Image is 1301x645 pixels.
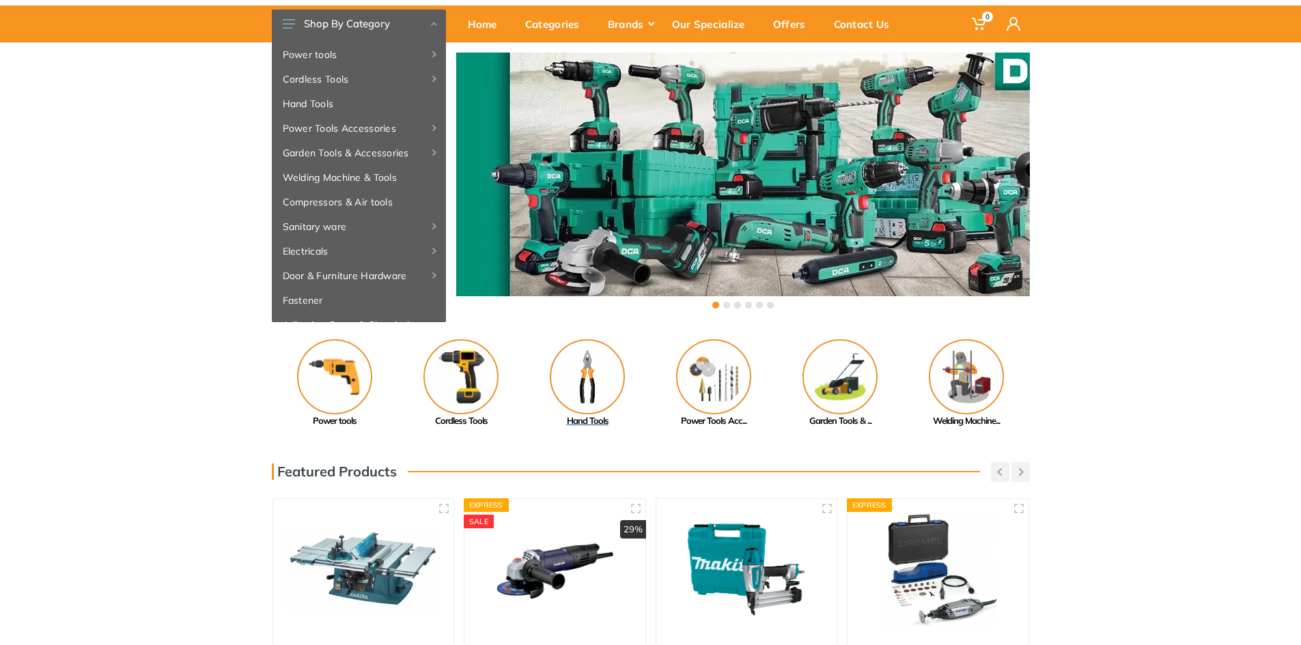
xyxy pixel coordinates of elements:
[764,5,824,42] a: Offers
[272,463,397,480] h3: Featured Products
[651,414,777,428] div: Power Tools Acc...
[777,414,904,428] div: Garden Tools & ...
[824,10,908,38] div: Contact Us
[272,190,446,214] a: Compressors & Air tools
[982,12,993,22] span: 0
[598,10,662,38] div: Brands
[272,313,446,337] a: Adhesive, Spray & Chemical
[458,10,516,38] div: Home
[516,10,598,38] div: Categories
[464,498,509,512] div: Express
[824,5,908,42] a: Contact Us
[516,5,598,42] a: Categories
[860,511,1016,628] img: Royal Tools - 3000 Rotary Tool and Multi-Tool Kit 130W 25 Pcs
[272,414,398,428] div: Power tools
[929,339,1004,414] img: Royal - Welding Machine & Tools
[662,10,764,38] div: Our Specialize
[847,498,892,512] div: Express
[777,339,904,428] a: Garden Tools & ...
[904,339,1030,428] a: Welding Machine...
[272,91,446,116] a: Hand Tools
[272,239,446,263] a: Electricals
[272,42,446,67] a: Power tools
[524,339,651,428] a: Hand Tools
[272,141,446,165] a: Garden Tools & Accessories
[524,414,651,428] div: Hand Tools
[272,339,398,428] a: Power tools
[464,515,494,528] div: SALE
[477,511,633,628] img: Royal Tools - Angle grinder 115mm 850w
[272,214,446,239] a: Sanitary ware
[297,339,372,414] img: Royal - Power tools
[398,414,524,428] div: Cordless Tools
[458,5,516,42] a: Home
[651,339,777,428] a: Power Tools Acc...
[962,5,997,42] a: 0
[620,520,646,539] div: 29%
[662,5,764,42] a: Our Specialize
[272,116,446,141] a: Power Tools Accessories
[423,339,499,414] img: Royal - Cordless Tools
[272,263,446,288] a: Door & Furniture Hardware
[272,10,446,38] button: Shop By Category
[802,339,878,414] img: Royal - Garden Tools & Accessories
[285,511,442,628] img: Royal Tools - Table Saw -255mm (10
[272,288,446,313] a: Fastener
[669,511,825,628] img: Royal Tools - Pneumatic Nailer 2
[398,339,524,428] a: Cordless Tools
[272,67,446,91] a: Cordless Tools
[676,339,751,414] img: Royal - Power Tools Accessories
[904,414,1030,428] div: Welding Machine...
[272,165,446,190] a: Welding Machine & Tools
[764,10,824,38] div: Offers
[550,339,625,414] img: Royal - Hand Tools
